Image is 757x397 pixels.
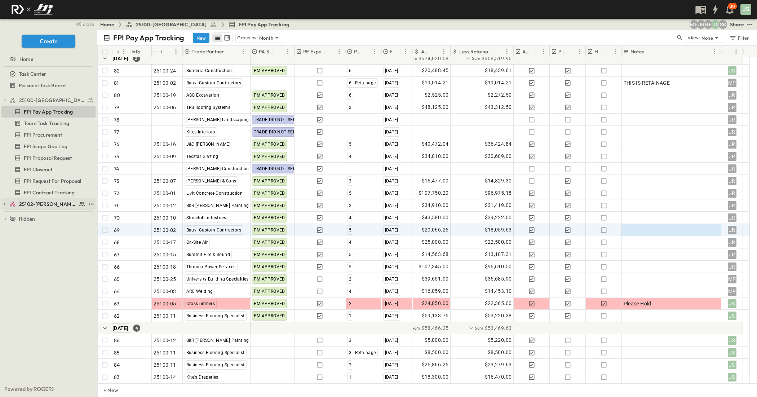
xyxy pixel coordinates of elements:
[425,91,449,99] span: $2,525.00
[606,48,614,56] button: Sort
[728,275,736,283] div: MP
[431,48,439,56] button: Sort
[419,55,448,62] span: $674,020.58
[1,152,96,164] div: FPI Proposal Requesttest
[254,142,285,147] span: PM APPROVED
[133,55,140,62] div: 21
[114,141,119,148] p: 76
[254,215,285,220] span: PM APPROVED
[1,188,94,198] a: FPI Contract Tracking
[154,251,176,258] span: 25100-15
[186,105,231,110] span: TRS Roofing Systems
[172,47,180,56] button: Menu
[1,198,96,210] div: 25102-Christ The Redeemer Anglican Churchtest
[254,252,285,257] span: PM APPROVED
[114,275,120,283] p: 65
[154,214,176,221] span: 25100-10
[164,48,172,56] button: Sort
[186,228,242,233] span: Bauvi Custom Contractors
[254,68,285,73] span: PM APPROVED
[114,79,119,87] p: 81
[114,92,120,99] p: 80
[112,46,130,57] div: #
[24,189,75,196] span: FPI Contract Tracking
[154,239,176,246] span: 25100-17
[728,226,736,234] div: JR
[186,191,243,196] span: Livit Concrete Construction
[1,141,96,152] div: FPI Scope Gap Logtest
[114,263,120,270] p: 66
[254,264,285,269] span: PM APPROVED
[349,191,351,196] span: 5
[186,301,215,306] span: CrossTimbers
[485,152,512,160] span: $30,609.00
[740,4,751,15] div: JS
[728,250,736,259] div: JR
[254,191,285,196] span: PM APPROVED
[485,140,512,148] span: $36,424.84
[422,103,449,111] span: $48,125.00
[385,105,398,110] span: [DATE]
[229,21,289,28] a: FPI Pay App Tracking
[303,48,328,55] p: PE Expecting
[472,55,481,61] p: Sum
[349,252,351,257] span: 5
[191,48,224,55] p: Trade Partner
[1,80,96,91] div: Personal Task Boardtest
[721,46,743,57] div: Owner
[154,141,176,148] span: 25100-16
[349,142,351,147] span: 5
[335,47,344,56] button: Menu
[728,189,736,198] div: JR
[112,56,128,61] span: [DATE]
[213,34,222,42] button: row view
[728,91,736,100] div: JR
[728,128,736,136] div: JR
[728,140,736,149] div: JR
[275,48,283,56] button: Sort
[485,103,512,111] span: $43,312.50
[186,142,231,147] span: J&C [PERSON_NAME]
[1,107,94,117] a: FPI Pay App Tracking
[485,275,512,283] span: $35,685.90
[732,47,740,56] button: Menu
[728,287,736,296] div: MP
[704,20,713,29] div: Regina Barnett (rbarnett@fpibuilders.com)
[728,263,736,271] div: JR
[154,79,176,87] span: 25100-02
[1,80,94,91] a: Personal Task Board
[254,289,285,294] span: PM APPROVED
[186,289,213,294] span: ARC Welding
[239,21,289,28] span: FPI Pay App Tracking
[24,166,52,173] span: FPI Closeout
[385,277,398,282] span: [DATE]
[1,106,96,118] div: FPI Pay App Trackingtest
[186,240,208,245] span: On-Site Air
[1,176,94,186] a: FPI Request For Proposal
[186,80,242,85] span: Bauvi Custom Contractors
[114,128,119,136] p: 77
[114,251,119,258] p: 67
[485,299,512,308] span: $22,365.00
[329,48,337,56] button: Sort
[114,116,119,123] p: 78
[154,153,176,160] span: 25100-09
[154,177,176,185] span: 25100-07
[728,66,736,75] div: JS
[630,48,644,55] p: Notes
[1,69,94,79] a: Task Center
[422,140,449,148] span: $40,472.04
[740,3,752,16] button: JS
[687,34,700,42] p: View:
[697,20,705,29] div: Jayden Ramirez (jramirez@fpibuilders.com)
[349,178,351,184] span: 3
[154,300,176,307] span: 25100-05
[728,201,736,210] div: JR
[193,33,209,43] button: New
[24,177,81,185] span: FPI Request For Proposal
[349,93,351,98] span: 6
[485,250,512,259] span: $13,107.31
[485,312,512,320] span: $53,220.38
[385,215,398,220] span: [DATE]
[422,177,449,185] span: $16,477.00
